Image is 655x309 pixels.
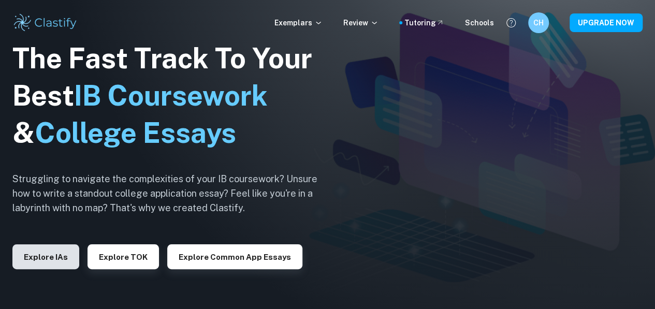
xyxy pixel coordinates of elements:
a: Explore Common App essays [167,252,302,261]
h1: The Fast Track To Your Best & [12,40,333,152]
h6: CH [533,17,545,28]
button: Explore TOK [88,244,159,269]
h6: Struggling to navigate the complexities of your IB coursework? Unsure how to write a standout col... [12,172,333,215]
span: IB Coursework [74,79,268,112]
button: Explore Common App essays [167,244,302,269]
img: Clastify logo [12,12,78,33]
a: Schools [465,17,494,28]
a: Tutoring [404,17,444,28]
button: UPGRADE NOW [570,13,643,32]
p: Exemplars [274,17,323,28]
button: CH [528,12,549,33]
button: Explore IAs [12,244,79,269]
span: College Essays [35,116,236,149]
button: Help and Feedback [502,14,520,32]
a: Explore IAs [12,252,79,261]
a: Explore TOK [88,252,159,261]
p: Review [343,17,379,28]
